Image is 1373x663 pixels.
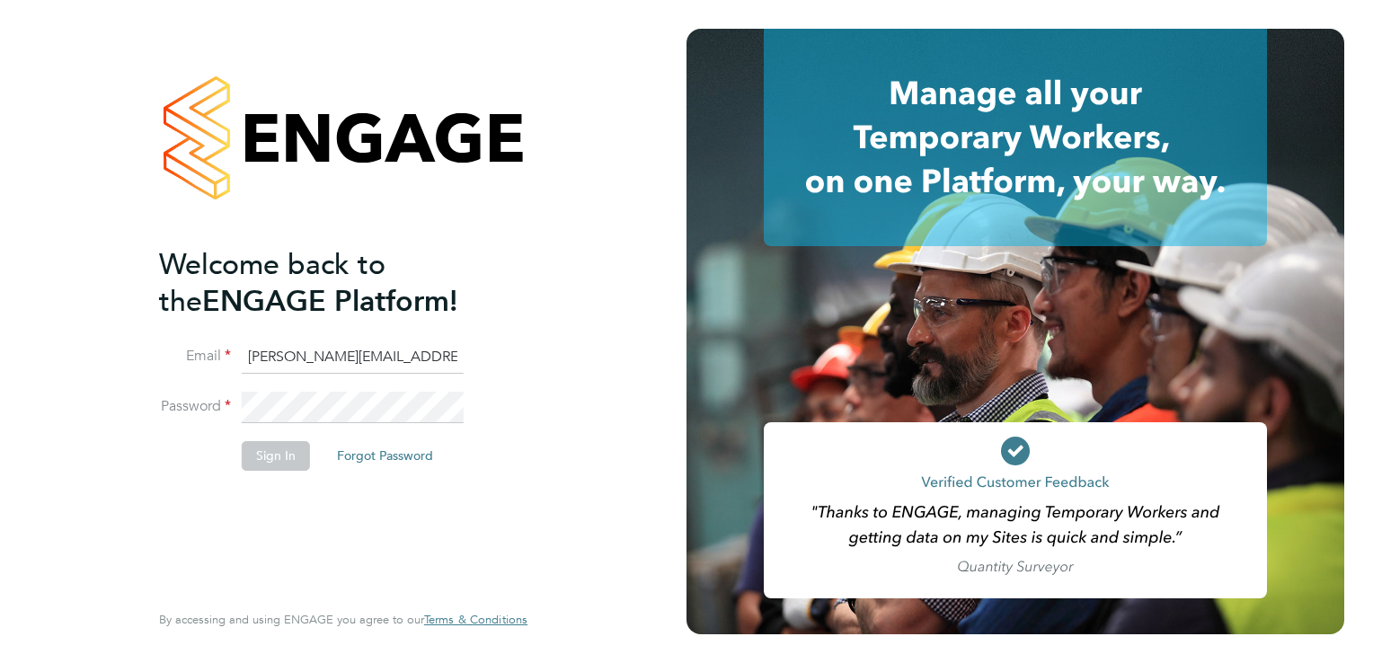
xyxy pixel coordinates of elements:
span: Terms & Conditions [424,612,527,627]
a: Terms & Conditions [424,613,527,627]
h2: ENGAGE Platform! [159,246,509,320]
span: By accessing and using ENGAGE you agree to our [159,612,527,627]
button: Sign In [242,441,310,470]
label: Password [159,397,231,416]
span: Welcome back to the [159,247,385,319]
input: Enter your work email... [242,341,464,374]
label: Email [159,347,231,366]
button: Forgot Password [323,441,447,470]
